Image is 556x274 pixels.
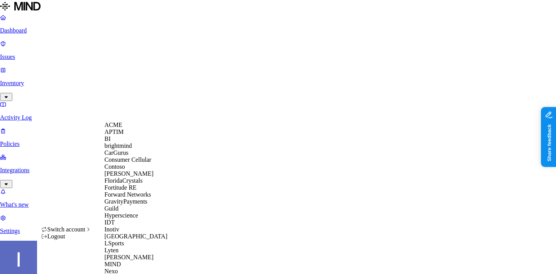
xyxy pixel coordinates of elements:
span: Hyperscience [105,212,138,219]
span: BI [105,135,111,142]
span: LSports [105,240,124,247]
div: Logout [41,233,92,240]
span: Switch account [47,226,85,233]
span: Consumer Cellular [105,156,151,163]
span: FloridaCrystals [105,177,143,184]
span: ACME [105,122,122,128]
span: IDT [105,219,115,226]
span: GravityPayments [105,198,147,205]
span: CarGurus [105,149,129,156]
span: Guild [105,205,119,212]
span: APTIM [105,128,124,135]
span: Forward Networks [105,191,151,198]
span: Fortitude RE [105,184,137,191]
span: [PERSON_NAME] [105,170,154,177]
span: Inotiv [105,226,119,233]
span: Contoso [105,163,125,170]
span: [PERSON_NAME] [105,254,154,260]
span: brightmind [105,142,132,149]
span: Lyten [105,247,119,253]
span: [GEOGRAPHIC_DATA] [105,233,168,240]
span: MIND [105,261,121,267]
